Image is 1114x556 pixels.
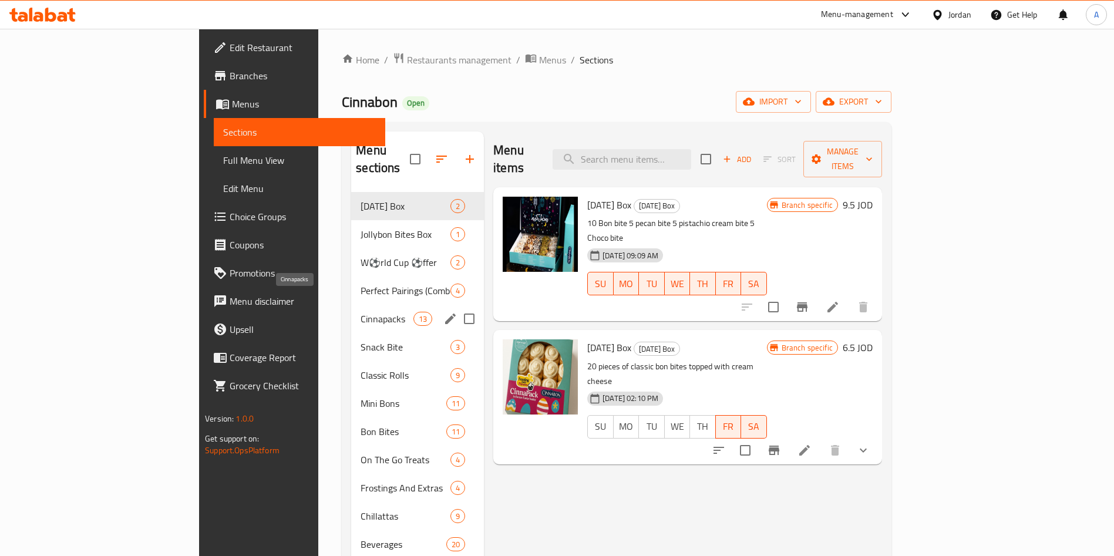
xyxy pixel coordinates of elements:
[618,275,635,292] span: MO
[689,415,715,439] button: TH
[361,537,446,551] div: Beverages
[451,342,465,353] span: 3
[361,340,450,354] span: Snack Bite
[618,418,634,435] span: MO
[230,266,376,280] span: Promotions
[351,389,484,417] div: Mini Bons11
[351,248,484,277] div: W⚽rld Cup ⚽ffer2
[705,436,733,464] button: sort-choices
[450,227,465,241] div: items
[351,446,484,474] div: On The Go Treats4
[223,181,376,196] span: Edit Menu
[721,153,753,166] span: Add
[587,415,613,439] button: SU
[721,418,736,435] span: FR
[593,418,608,435] span: SU
[232,97,376,111] span: Menus
[694,147,718,171] span: Select section
[493,141,539,177] h2: Menu items
[451,229,465,240] span: 1
[361,396,446,410] span: Mini Bons
[204,231,385,259] a: Coupons
[587,339,631,356] span: [DATE] Box
[669,275,686,292] span: WE
[361,453,450,467] div: On The Go Treats
[361,312,413,326] span: Cinnapacks
[715,415,741,439] button: FR
[402,96,429,110] div: Open
[446,396,465,410] div: items
[695,275,711,292] span: TH
[1094,8,1099,21] span: A
[428,145,456,173] span: Sort sections
[235,411,254,426] span: 1.0.0
[351,474,484,502] div: Frostings And Extras4
[230,69,376,83] span: Branches
[351,361,484,389] div: Classic Rolls9
[948,8,971,21] div: Jordan
[361,284,450,298] span: Perfect Pairings (Combo)
[587,216,767,245] p: 10 Bon bite 5 pecan bite 5 pistachio cream bite 5 Choco bite
[204,203,385,231] a: Choice Groups
[746,418,762,435] span: SA
[826,300,840,314] a: Edit menu item
[644,418,659,435] span: TU
[598,393,663,404] span: [DATE] 02:10 PM
[230,379,376,393] span: Grocery Checklist
[361,255,450,269] span: W⚽rld Cup ⚽ffer
[813,144,873,174] span: Manage items
[598,250,663,261] span: [DATE] 09:09 AM
[553,149,691,170] input: search
[634,199,680,213] div: Ramadan Box
[214,118,385,146] a: Sections
[803,141,882,177] button: Manage items
[230,41,376,55] span: Edit Restaurant
[451,511,465,522] span: 9
[351,220,484,248] div: Jollybon Bites Box1
[587,359,767,389] p: 20 pieces of classic bon bites topped with cream cheese
[361,199,450,213] div: Ramadan Box
[451,201,465,212] span: 2
[450,255,465,269] div: items
[741,415,767,439] button: SA
[351,333,484,361] div: Snack Bite3
[539,53,566,67] span: Menus
[361,424,446,439] div: Bon Bites
[214,146,385,174] a: Full Menu View
[516,53,520,67] li: /
[571,53,575,67] li: /
[718,150,756,169] span: Add item
[503,197,578,272] img: Ramadan Box
[450,481,465,495] div: items
[204,315,385,343] a: Upsell
[205,443,280,458] a: Support.OpsPlatform
[414,314,432,325] span: 13
[361,509,450,523] span: Chillattas
[204,343,385,372] a: Coverage Report
[230,238,376,252] span: Coupons
[361,368,450,382] span: Classic Rolls
[716,272,742,295] button: FR
[230,351,376,365] span: Coverage Report
[525,52,566,68] a: Menus
[230,322,376,336] span: Upsell
[351,192,484,220] div: [DATE] Box2
[669,418,685,435] span: WE
[736,91,811,113] button: import
[638,415,664,439] button: TU
[777,342,837,353] span: Branch specific
[503,339,578,415] img: Easter Box
[342,52,891,68] nav: breadcrumb
[721,275,737,292] span: FR
[351,502,484,530] div: Chillattas9
[760,436,788,464] button: Branch-specific-item
[821,8,893,22] div: Menu-management
[205,431,259,446] span: Get support on:
[644,275,660,292] span: TU
[741,272,767,295] button: SA
[450,284,465,298] div: items
[634,199,679,213] span: [DATE] Box
[450,368,465,382] div: items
